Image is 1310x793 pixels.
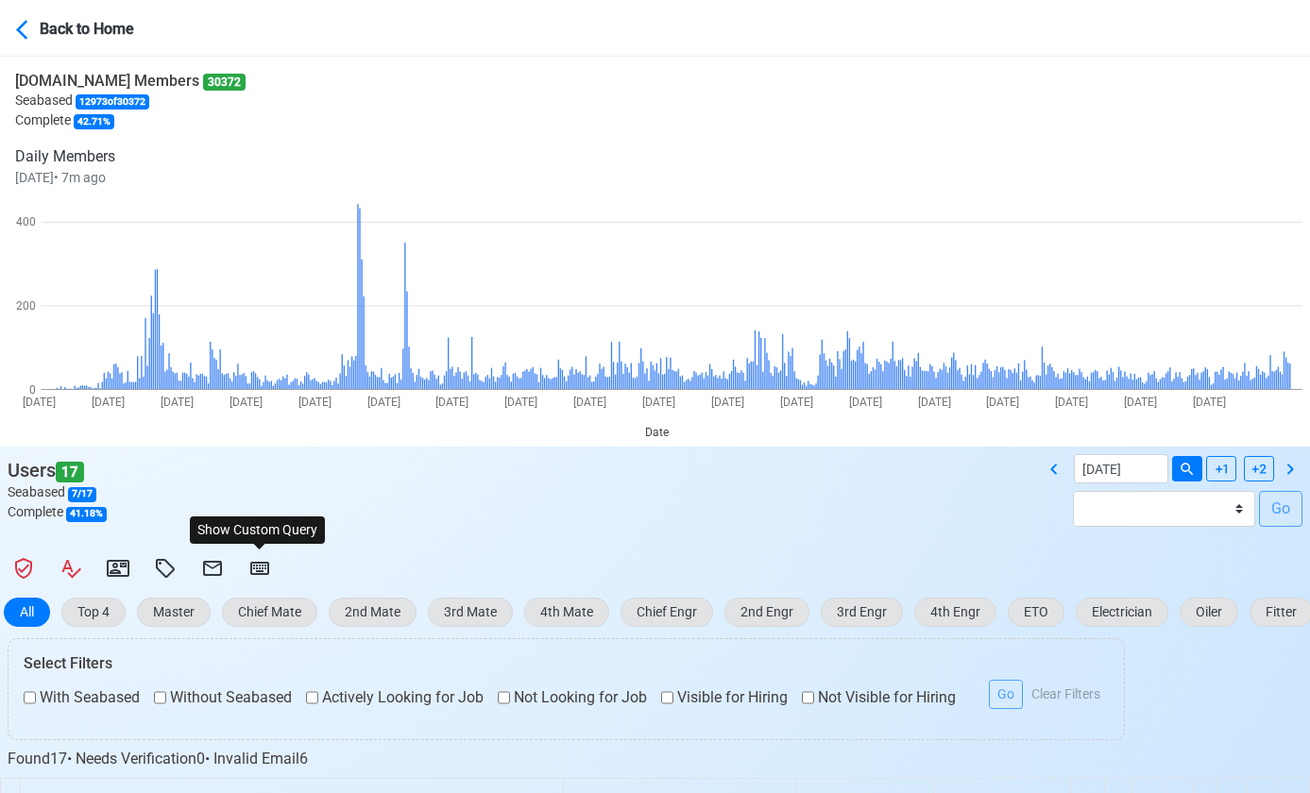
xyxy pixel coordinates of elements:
input: Visible for Hiring [661,686,673,709]
button: 4th Engr [914,598,996,627]
button: Oiler [1180,598,1238,627]
text: [DATE] [230,396,263,409]
text: [DATE] [298,396,332,409]
button: 2nd Mate [329,598,417,627]
h6: [DOMAIN_NAME] Members [15,72,246,91]
text: [DATE] [918,396,951,409]
button: Go [989,680,1023,709]
text: [DATE] [780,396,813,409]
text: [DATE] [23,396,56,409]
p: Seabased [15,91,246,110]
text: [DATE] [986,396,1019,409]
input: Actively Looking for Job [306,686,318,709]
text: [DATE] [1124,396,1157,409]
text: [DATE] [849,396,882,409]
p: Daily Members [15,145,246,168]
button: 3rd Mate [428,598,513,627]
span: 12973 of 30372 [76,94,149,110]
label: Visible for Hiring [661,686,788,709]
div: Show Custom Query [190,516,325,544]
span: 42.71 % [74,114,114,129]
text: 200 [16,299,36,312]
button: Go [1259,491,1302,527]
label: Actively Looking for Job [306,686,484,709]
label: Without Seabased [154,686,292,709]
text: 400 [16,215,36,228]
text: [DATE] [1055,396,1088,409]
button: Chief Mate [222,598,317,627]
text: Date [645,426,669,439]
button: 3rd Engr [821,598,903,627]
text: [DATE] [573,396,606,409]
button: Chief Engr [621,598,713,627]
button: All [4,598,50,627]
button: 4th Mate [524,598,609,627]
label: Not Visible for Hiring [802,686,956,709]
button: Back to Home [15,6,182,50]
text: [DATE] [711,396,744,409]
div: Back to Home [40,14,181,41]
span: 41.18 % [66,507,107,522]
input: With Seabased [24,686,36,709]
button: Top 4 [61,598,126,627]
text: [DATE] [367,396,400,409]
button: Master [137,598,211,627]
text: [DATE] [161,396,194,409]
button: 2nd Engr [724,598,809,627]
text: [DATE] [435,396,468,409]
text: [DATE] [504,396,537,409]
input: Not Looking for Job [498,686,510,709]
button: Electrician [1076,598,1168,627]
h6: Select Filters [24,654,1109,672]
text: [DATE] [642,396,675,409]
button: ETO [1008,598,1064,627]
label: Not Looking for Job [498,686,647,709]
span: 30372 [203,74,246,91]
input: Without Seabased [154,686,166,709]
label: With Seabased [24,686,140,709]
p: [DATE] • 7m ago [15,168,246,188]
span: 7 / 17 [68,487,96,502]
span: 17 [56,462,84,483]
p: Complete [15,110,246,130]
input: Not Visible for Hiring [802,686,814,709]
text: [DATE] [92,396,125,409]
text: 0 [29,383,36,396]
text: [DATE] [1193,396,1226,409]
